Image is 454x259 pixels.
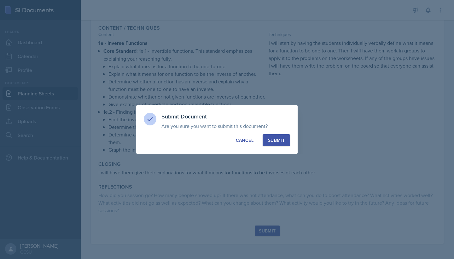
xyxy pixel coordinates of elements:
[236,137,253,143] div: Cancel
[263,134,290,146] button: Submit
[230,134,259,146] button: Cancel
[161,123,290,129] p: Are you sure you want to submit this document?
[268,137,285,143] div: Submit
[161,113,290,120] h3: Submit Document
